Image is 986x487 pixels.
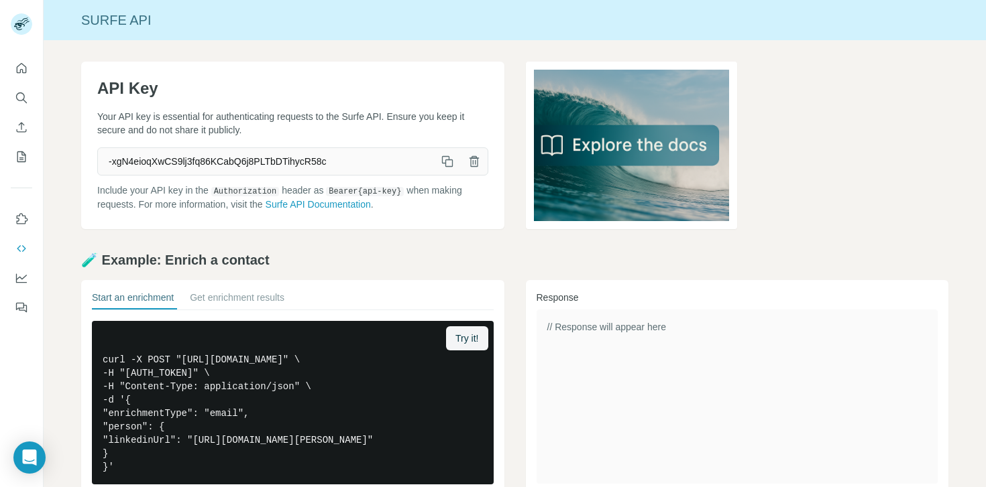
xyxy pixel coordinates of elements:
[44,11,986,29] div: Surfe API
[11,145,32,169] button: My lists
[547,322,666,332] span: // Response will appear here
[211,187,280,196] code: Authorization
[92,291,174,309] button: Start an enrichment
[11,236,32,261] button: Use Surfe API
[11,115,32,139] button: Enrich CSV
[92,321,494,484] pre: curl -X POST "[URL][DOMAIN_NAME]" \ -H "[AUTH_TOKEN]" \ -H "Content-Type: application/json" \ -d ...
[266,199,371,210] a: Surfe API Documentation
[190,291,284,309] button: Get enrichment results
[11,207,32,231] button: Use Surfe on LinkedIn
[13,441,46,474] div: Open Intercom Messenger
[97,184,488,211] p: Include your API key in the header as when making requests. For more information, visit the .
[446,326,488,350] button: Try it!
[97,78,488,99] h1: API Key
[11,86,32,110] button: Search
[97,110,488,137] p: Your API key is essential for authenticating requests to the Surfe API. Ensure you keep it secure...
[537,291,938,304] h3: Response
[455,332,478,345] span: Try it!
[11,266,32,290] button: Dashboard
[11,56,32,80] button: Quick start
[326,187,404,196] code: Bearer {api-key}
[81,251,948,269] h2: 🧪 Example: Enrich a contact
[98,149,434,173] span: -xgN4eioqXwCS9lj3fq86KCabQ6j8PLTbDTihycR58c
[11,295,32,320] button: Feedback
